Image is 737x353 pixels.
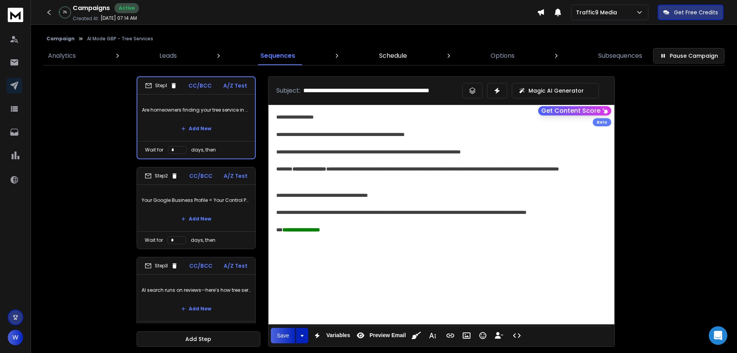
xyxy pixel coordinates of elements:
p: Wait for [145,237,163,243]
button: W [8,330,23,345]
li: Step2CC/BCCA/Z TestYour Google Business Profile = Your Control PanelAdd NewWait fordays, then [137,167,256,249]
p: Wait for [145,147,163,153]
p: Traffic9 Media [576,9,620,16]
button: More Text [425,328,440,343]
button: Magic AI Generator [512,83,599,98]
span: Variables [325,332,352,339]
a: Options [486,46,519,65]
div: Step 1 [145,82,177,89]
a: Schedule [374,46,412,65]
a: Sequences [256,46,300,65]
a: Leads [155,46,181,65]
li: Step1CC/BCCA/Z TestAre homeowners finding your tree service in AI search?Add NewWait fordays, then [137,76,256,159]
p: Subject: [276,86,300,95]
p: AI search runs on reviews—here’s how tree services win [142,279,251,301]
button: Add New [175,301,217,317]
button: Preview Email [353,328,407,343]
img: logo [8,8,23,22]
p: [DATE] 07:14 AM [101,15,137,21]
div: Active [115,3,139,13]
p: Options [491,51,515,60]
button: Clean HTML [409,328,424,343]
button: Insert Link (Ctrl+K) [443,328,458,343]
p: 2 % [63,10,67,15]
button: Add New [175,211,217,227]
p: Created At: [73,15,99,22]
a: Analytics [43,46,80,65]
button: Save [271,328,296,343]
p: days, then [191,147,216,153]
a: Subsequences [593,46,647,65]
p: Magic AI Generator [528,87,584,95]
li: Step3CC/BCCA/Z TestAI search runs on reviews—here’s how tree services winAdd NewWait fordays, then [137,257,256,339]
button: Insert Image (Ctrl+P) [459,328,474,343]
p: days, then [191,237,215,243]
h1: Campaigns [73,3,110,13]
button: Code View [510,328,524,343]
p: CC/BCC [189,172,212,180]
p: CC/BCC [189,262,212,270]
div: Step 3 [145,262,178,269]
p: Your Google Business Profile = Your Control Panel [142,189,251,211]
div: Open Intercom Messenger [709,326,727,345]
button: Insert Unsubscribe Link [492,328,506,343]
p: Analytics [48,51,76,60]
span: Preview Email [368,332,407,339]
p: CC/BCC [188,82,212,90]
p: Leads [159,51,177,60]
button: Pause Campaign [653,48,725,64]
p: Schedule [379,51,407,60]
p: Get Free Credits [674,9,718,16]
div: Beta [593,118,611,126]
p: A/Z Test [224,172,248,180]
p: A/Z Test [223,82,247,90]
p: Subsequences [598,51,642,60]
p: Are homeowners finding your tree service in AI search? [142,99,250,121]
button: Campaign [46,36,75,42]
button: Get Free Credits [658,5,723,20]
button: Emoticons [475,328,490,343]
button: Variables [310,328,352,343]
p: AI Mode GBP - Tree Services [87,36,153,42]
button: Add Step [137,331,260,347]
p: Sequences [260,51,295,60]
button: Add New [175,121,217,136]
button: Get Content Score [538,106,611,115]
p: A/Z Test [224,262,248,270]
div: Step 2 [145,172,178,179]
